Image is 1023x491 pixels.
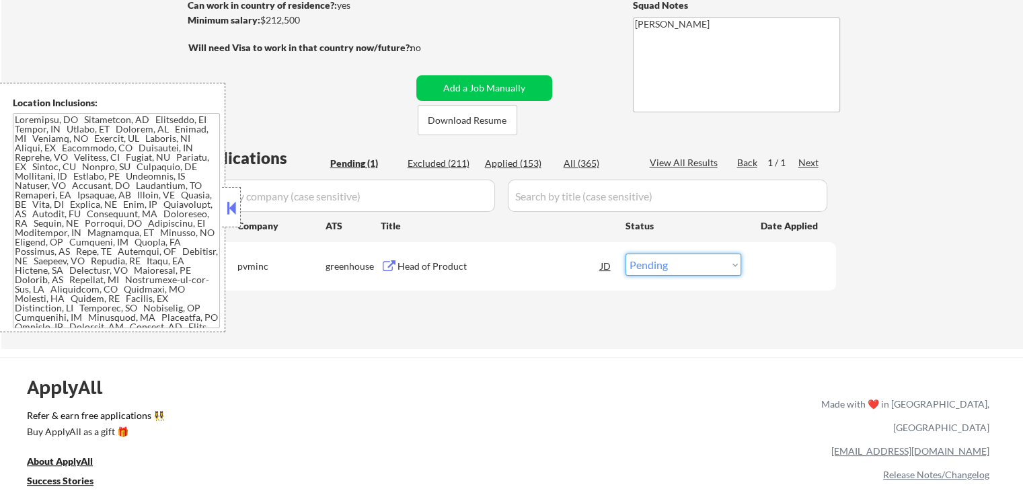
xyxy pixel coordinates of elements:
div: Made with ❤️ in [GEOGRAPHIC_DATA], [GEOGRAPHIC_DATA] [816,392,989,439]
button: Add a Job Manually [416,75,552,101]
div: Excluded (211) [408,157,475,170]
div: Applied (153) [485,157,552,170]
div: Company [237,219,326,233]
div: ApplyAll [27,376,118,399]
div: Pending (1) [330,157,397,170]
div: greenhouse [326,260,381,273]
div: Status [626,213,741,237]
div: Buy ApplyAll as a gift 🎁 [27,427,161,437]
a: About ApplyAll [27,455,112,471]
strong: Minimum salary: [188,14,260,26]
div: JD [599,254,613,278]
div: no [410,41,449,54]
a: Buy ApplyAll as a gift 🎁 [27,425,161,442]
input: Search by title (case sensitive) [508,180,827,212]
button: Download Resume [418,105,517,135]
div: Date Applied [761,219,820,233]
div: Head of Product [397,260,601,273]
input: Search by company (case sensitive) [192,180,495,212]
a: Success Stories [27,474,112,491]
strong: Will need Visa to work in that country now/future?: [188,42,412,53]
a: [EMAIL_ADDRESS][DOMAIN_NAME] [831,445,989,457]
u: Success Stories [27,475,93,486]
div: pvminc [237,260,326,273]
div: Next [798,156,820,169]
div: ATS [326,219,381,233]
div: 1 / 1 [767,156,798,169]
div: View All Results [650,156,722,169]
a: Refer & earn free applications 👯‍♀️ [27,411,540,425]
div: Title [381,219,613,233]
div: Applications [192,150,326,166]
div: $212,500 [188,13,412,27]
div: All (365) [564,157,631,170]
div: Location Inclusions: [13,96,220,110]
u: About ApplyAll [27,455,93,467]
a: Release Notes/Changelog [883,469,989,480]
div: Back [737,156,759,169]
